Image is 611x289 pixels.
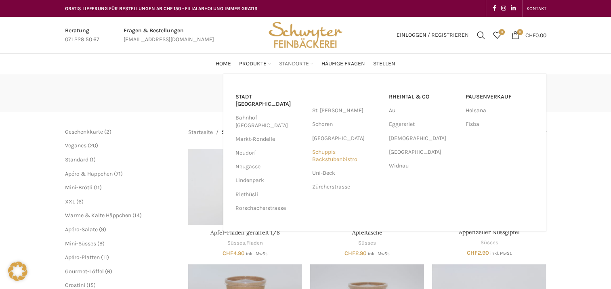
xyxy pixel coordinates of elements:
a: Schoren [312,117,381,131]
a: Mini-Süsses [65,240,96,247]
a: Süsses [358,239,376,247]
a: 0 CHF0.00 [507,27,550,43]
span: 15 [88,282,94,289]
span: 20 [90,142,96,149]
a: Au [389,104,458,117]
a: Lindenpark [235,174,304,187]
span: 0 [517,29,523,35]
span: 1 [92,156,94,163]
a: Infobox link [124,26,214,44]
span: 11 [103,254,107,261]
span: Einloggen / Registrieren [397,32,469,38]
span: KONTAKT [527,6,546,11]
a: [GEOGRAPHIC_DATA] [389,145,458,159]
a: Standorte [279,56,313,72]
span: Stellen [373,60,395,68]
a: Eggersriet [389,117,458,131]
small: inkl. MwSt. [368,251,390,256]
small: inkl. MwSt. [246,251,268,256]
span: 0 [499,29,505,35]
a: [GEOGRAPHIC_DATA] [312,132,381,145]
a: Markt-Rondelle [235,132,304,146]
a: RHEINTAL & CO [389,90,458,104]
a: Zürcherstrasse [312,180,381,194]
span: 71 [116,170,121,177]
a: St. [PERSON_NAME] [312,104,381,117]
span: 6 [107,268,110,275]
div: Secondary navigation [523,0,550,17]
span: 9 [99,240,103,247]
a: Site logo [266,31,345,38]
div: Meine Wunschliste [489,27,505,43]
a: Apfel-Fladen geraffelt 1/8 [210,229,280,236]
a: [DEMOGRAPHIC_DATA] [389,132,458,145]
a: Apfeltasche [352,229,382,236]
bdi: 2.90 [344,250,367,257]
div: , [188,239,302,247]
span: Standorte [279,60,309,68]
bdi: 0.00 [525,31,546,38]
a: 0 [489,27,505,43]
span: GRATIS LIEFERUNG FÜR BESTELLUNGEN AB CHF 150 - FILIALABHOLUNG IMMER GRATIS [65,6,258,11]
span: 11 [96,184,100,191]
a: Süsses [227,239,245,247]
a: Helsana [466,104,534,117]
a: Standard [65,156,88,163]
a: Veganes [65,142,86,149]
a: XXL [65,198,75,205]
span: CHF [223,250,233,257]
bdi: 4.90 [223,250,245,257]
a: Rorschacherstrasse [235,201,304,215]
a: Pausenverkauf [466,90,534,104]
a: Stadt [GEOGRAPHIC_DATA] [235,90,304,111]
a: Apéro-Salate [65,226,98,233]
a: Instagram social link [499,3,508,14]
span: Produkte [239,60,267,68]
a: Mini-Brötli [65,184,92,191]
span: 9 [101,226,104,233]
a: KONTAKT [527,0,546,17]
span: CHF [344,250,355,257]
a: Produkte [239,56,271,72]
span: 2 [106,128,109,135]
a: Häufige Fragen [321,56,365,72]
a: Fisba [466,117,534,131]
a: Geschenkkarte [65,128,103,135]
a: Apéro & Häppchen [65,170,113,177]
span: CHF [525,31,535,38]
a: Apéro-Platten [65,254,100,261]
img: Bäckerei Schwyter [266,17,345,53]
span: Häufige Fragen [321,60,365,68]
a: Facebook social link [490,3,499,14]
a: Riethüsli [235,188,304,201]
a: Infobox link [65,26,99,44]
a: Neudorf [235,146,304,160]
a: Startseite [188,128,213,137]
bdi: 2.90 [466,249,489,256]
div: Main navigation [61,56,550,72]
a: Appenzeller Nussgipfel [459,228,520,236]
a: Stellen [373,56,395,72]
span: CHF [466,249,477,256]
a: Linkedin social link [508,3,518,14]
span: 6 [78,198,82,205]
a: Widnau [389,159,458,173]
span: Home [216,60,231,68]
a: Warme & Kalte Häppchen [65,212,131,219]
a: Crostini [65,282,85,289]
nav: Breadcrumb [188,128,240,137]
a: Gourmet-Löffel [65,268,104,275]
a: Schuppis Backstubenbistro [312,145,381,166]
a: Suchen [473,27,489,43]
small: inkl. MwSt. [490,251,512,256]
